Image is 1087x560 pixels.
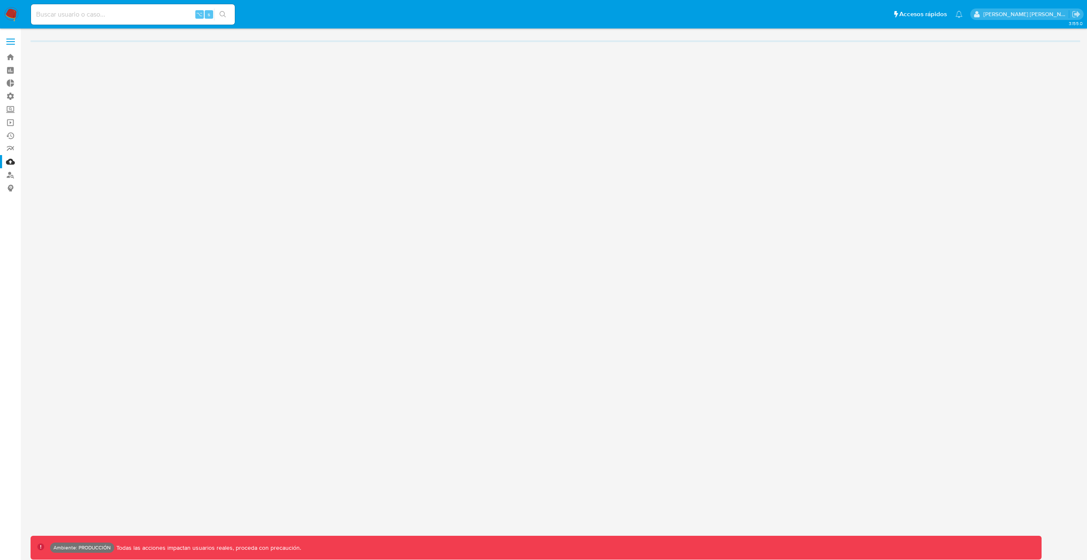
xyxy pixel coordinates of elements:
span: ⌥ [196,10,203,18]
span: Accesos rápidos [899,10,947,19]
button: search-icon [214,8,231,20]
input: Buscar usuario o caso... [31,9,235,20]
p: Todas las acciones impactan usuarios reales, proceda con precaución. [114,544,301,552]
a: Notificaciones [955,11,963,18]
a: Salir [1072,10,1081,19]
span: s [208,10,210,18]
p: edwin.alonso@mercadolibre.com.co [983,10,1069,18]
p: Ambiente: PRODUCCIÓN [54,546,111,549]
